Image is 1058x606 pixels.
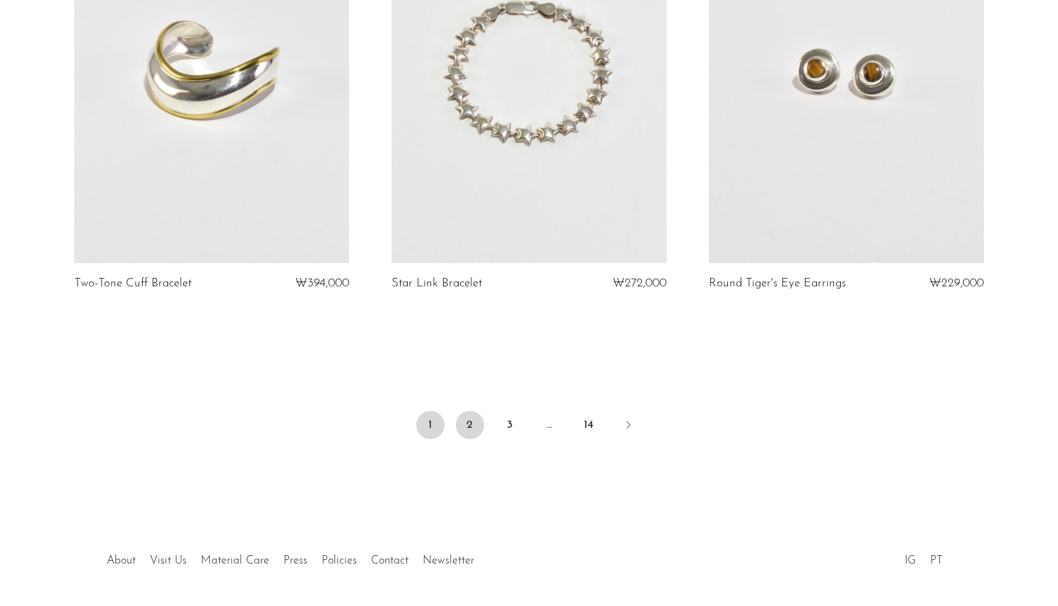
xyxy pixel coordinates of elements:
span: 1 [416,411,445,439]
a: IG [905,555,916,566]
a: Round Tiger's Eye Earrings [709,277,846,290]
a: Star Link Bracelet [392,277,482,290]
a: Two-Tone Cuff Bracelet [74,277,192,290]
ul: Quick links [100,544,481,571]
span: ₩229,000 [929,277,984,289]
a: 2 [456,411,484,439]
a: Press [283,555,307,566]
a: Material Care [201,555,269,566]
a: Policies [322,555,357,566]
span: … [535,411,563,439]
a: PT [930,555,943,566]
a: 3 [495,411,524,439]
a: 14 [575,411,603,439]
a: Visit Us [150,555,187,566]
ul: Social Medias [898,544,950,571]
a: Next [614,411,642,442]
span: ₩272,000 [613,277,666,289]
a: Contact [371,555,408,566]
a: About [107,555,136,566]
span: ₩394,000 [295,277,349,289]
